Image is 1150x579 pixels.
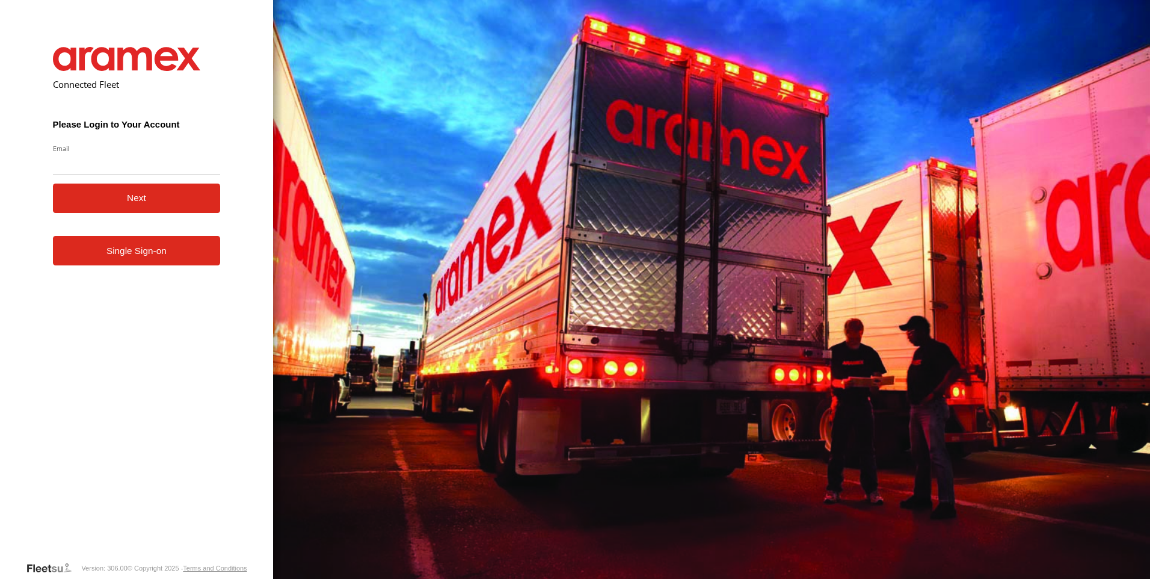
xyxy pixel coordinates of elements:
h2: Connected Fleet [53,78,221,90]
div: Version: 306.00 [81,565,127,572]
a: Visit our Website [26,562,81,574]
label: Email [53,144,221,153]
a: Single Sign-on [53,236,221,265]
div: © Copyright 2025 - [128,565,247,572]
button: Next [53,184,221,213]
h3: Please Login to Your Account [53,119,221,129]
img: Aramex [53,47,201,71]
a: Terms and Conditions [183,565,247,572]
